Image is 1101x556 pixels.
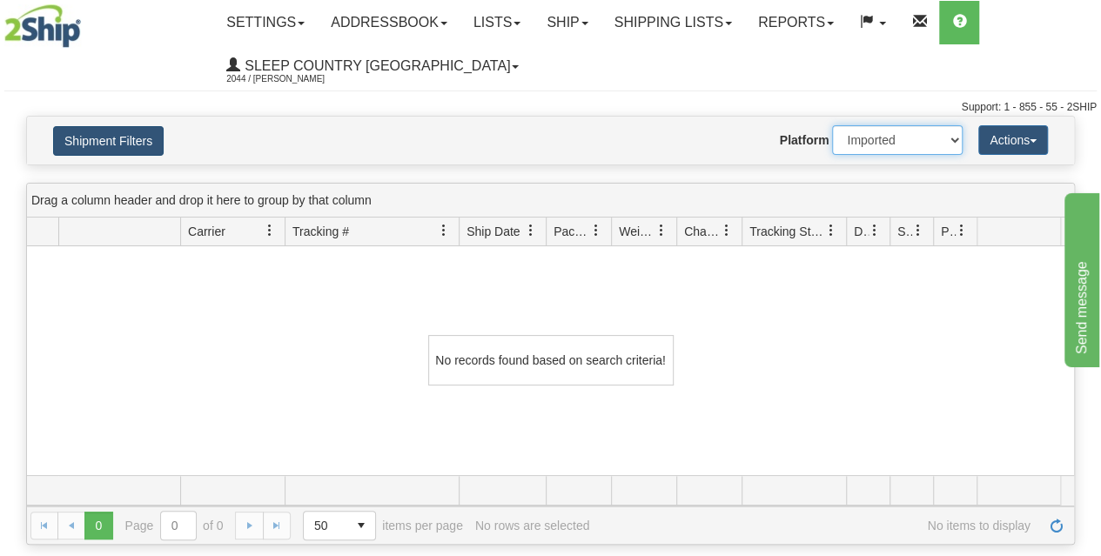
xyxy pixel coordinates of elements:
span: select [347,512,375,539]
img: logo2044.jpg [4,4,81,48]
span: Weight [619,223,655,240]
span: Tracking Status [749,223,825,240]
a: Refresh [1043,512,1071,539]
a: Shipping lists [601,1,745,44]
a: Sleep Country [GEOGRAPHIC_DATA] 2044 / [PERSON_NAME] [213,44,532,88]
span: Carrier [188,223,225,240]
a: Addressbook [318,1,460,44]
iframe: chat widget [1061,189,1099,366]
span: items per page [303,511,463,540]
span: Sleep Country [GEOGRAPHIC_DATA] [240,58,510,73]
a: Ship Date filter column settings [516,216,546,245]
a: Weight filter column settings [647,216,676,245]
label: Platform [780,131,829,149]
button: Shipment Filters [53,126,164,156]
a: Ship [534,1,601,44]
a: Tracking # filter column settings [429,216,459,245]
span: Ship Date [467,223,520,240]
a: Tracking Status filter column settings [816,216,846,245]
div: No records found based on search criteria! [428,335,674,385]
a: Reports [745,1,847,44]
div: No rows are selected [475,519,590,533]
a: Delivery Status filter column settings [860,216,890,245]
a: Packages filter column settings [581,216,611,245]
a: Lists [460,1,534,44]
a: Carrier filter column settings [255,216,285,245]
span: 2044 / [PERSON_NAME] [226,70,357,88]
span: Page of 0 [125,511,224,540]
span: Packages [554,223,590,240]
a: Shipment Issues filter column settings [903,216,933,245]
a: Settings [213,1,318,44]
span: Charge [684,223,721,240]
a: Pickup Status filter column settings [947,216,977,245]
div: Support: 1 - 855 - 55 - 2SHIP [4,100,1097,115]
span: Shipment Issues [897,223,912,240]
div: grid grouping header [27,184,1074,218]
span: Pickup Status [941,223,956,240]
a: Charge filter column settings [712,216,742,245]
span: No items to display [601,519,1031,533]
span: Tracking # [292,223,349,240]
span: 50 [314,517,337,534]
span: Page 0 [84,512,112,539]
button: Actions [978,125,1048,155]
div: Send message [13,10,161,31]
span: Delivery Status [854,223,869,240]
span: Page sizes drop down [303,511,376,540]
